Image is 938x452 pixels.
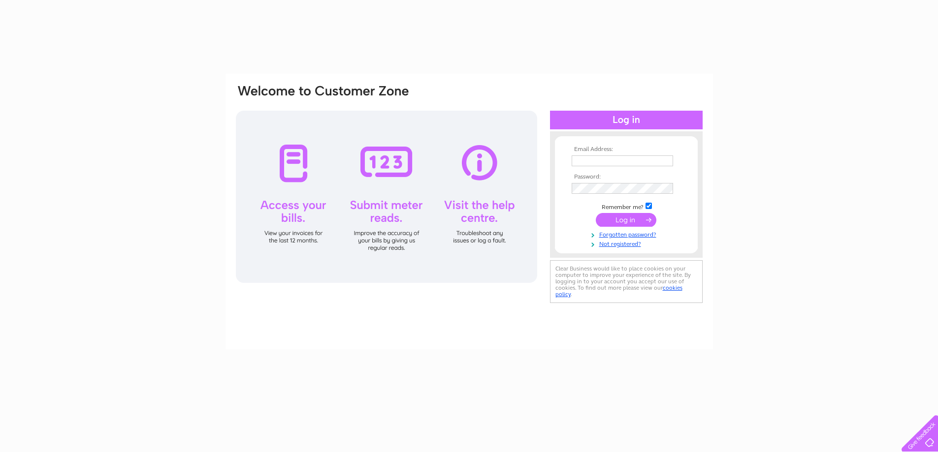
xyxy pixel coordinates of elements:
[550,260,703,303] div: Clear Business would like to place cookies on your computer to improve your experience of the sit...
[569,146,683,153] th: Email Address:
[572,229,683,239] a: Forgotten password?
[555,284,682,298] a: cookies policy
[569,174,683,181] th: Password:
[572,239,683,248] a: Not registered?
[569,201,683,211] td: Remember me?
[596,213,656,227] input: Submit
